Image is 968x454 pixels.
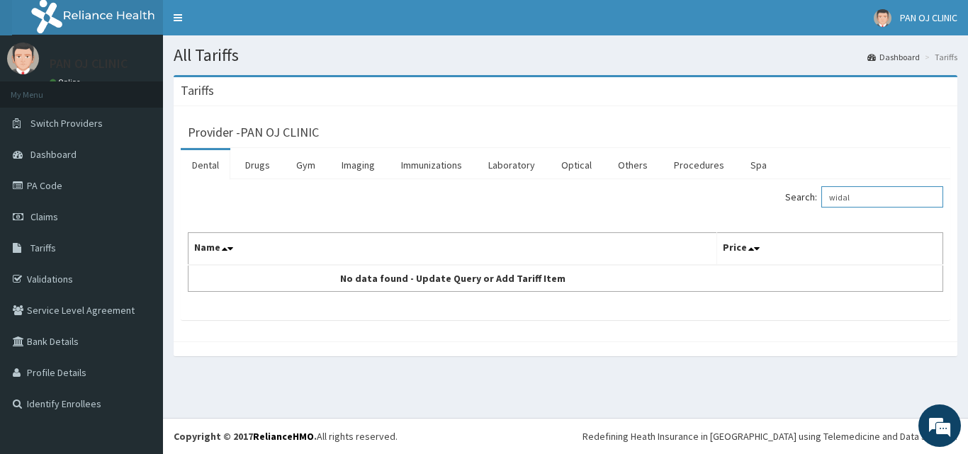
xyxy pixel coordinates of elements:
[867,51,920,63] a: Dashboard
[663,150,736,180] a: Procedures
[550,150,603,180] a: Optical
[253,430,314,443] a: RelianceHMO
[50,77,84,87] a: Online
[874,9,891,27] img: User Image
[477,150,546,180] a: Laboratory
[26,71,57,106] img: d_794563401_company_1708531726252_794563401
[181,150,230,180] a: Dental
[181,84,214,97] h3: Tariffs
[50,57,128,70] p: PAN OJ CLINIC
[163,418,968,454] footer: All rights reserved.
[174,46,957,64] h1: All Tariffs
[7,303,270,353] textarea: Type your message and hit 'Enter'
[74,79,238,98] div: Chat with us now
[30,210,58,223] span: Claims
[232,7,266,41] div: Minimize live chat window
[234,150,281,180] a: Drugs
[174,430,317,443] strong: Copyright © 2017 .
[921,51,957,63] li: Tariffs
[188,233,717,266] th: Name
[188,265,717,292] td: No data found - Update Query or Add Tariff Item
[7,42,39,74] img: User Image
[900,11,957,24] span: PAN OJ CLINIC
[785,186,943,208] label: Search:
[82,137,196,280] span: We're online!
[188,126,319,139] h3: Provider - PAN OJ CLINIC
[285,150,327,180] a: Gym
[30,242,56,254] span: Tariffs
[30,117,103,130] span: Switch Providers
[716,233,943,266] th: Price
[607,150,659,180] a: Others
[330,150,386,180] a: Imaging
[30,148,77,161] span: Dashboard
[583,429,957,443] div: Redefining Heath Insurance in [GEOGRAPHIC_DATA] using Telemedicine and Data Science!
[739,150,778,180] a: Spa
[821,186,943,208] input: Search:
[390,150,473,180] a: Immunizations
